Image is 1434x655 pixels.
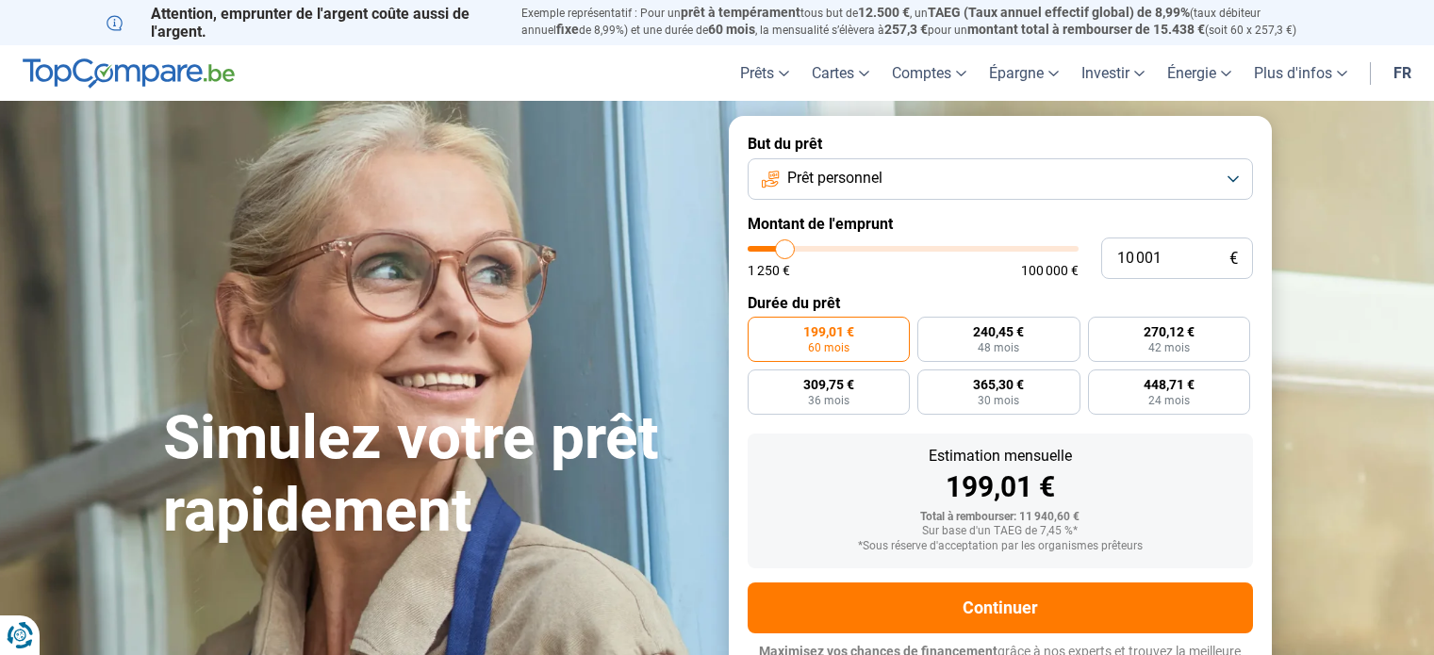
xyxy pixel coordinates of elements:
[748,158,1253,200] button: Prêt personnel
[763,511,1238,524] div: Total à rembourser: 11 940,60 €
[973,325,1024,338] span: 240,45 €
[763,525,1238,538] div: Sur base d'un TAEG de 7,45 %*
[748,582,1253,633] button: Continuer
[881,45,978,101] a: Comptes
[1070,45,1156,101] a: Investir
[521,5,1328,39] p: Exemple représentatif : Pour un tous but de , un (taux débiteur annuel de 8,99%) et une durée de ...
[763,473,1238,501] div: 199,01 €
[748,135,1253,153] label: But du prêt
[1156,45,1243,101] a: Énergie
[978,395,1019,406] span: 30 mois
[1229,251,1238,267] span: €
[884,22,928,37] span: 257,3 €
[107,5,499,41] p: Attention, emprunter de l'argent coûte aussi de l'argent.
[978,342,1019,353] span: 48 mois
[808,395,849,406] span: 36 mois
[763,540,1238,553] div: *Sous réserve d'acceptation par les organismes prêteurs
[808,342,849,353] span: 60 mois
[928,5,1190,20] span: TAEG (Taux annuel effectif global) de 8,99%
[748,294,1253,312] label: Durée du prêt
[556,22,579,37] span: fixe
[973,378,1024,391] span: 365,30 €
[681,5,800,20] span: prêt à tempérament
[1243,45,1359,101] a: Plus d'infos
[23,58,235,89] img: TopCompare
[748,264,790,277] span: 1 250 €
[1148,395,1190,406] span: 24 mois
[803,378,854,391] span: 309,75 €
[748,215,1253,233] label: Montant de l'emprunt
[978,45,1070,101] a: Épargne
[858,5,910,20] span: 12.500 €
[1382,45,1423,101] a: fr
[1144,378,1195,391] span: 448,71 €
[1144,325,1195,338] span: 270,12 €
[800,45,881,101] a: Cartes
[787,168,882,188] span: Prêt personnel
[708,22,755,37] span: 60 mois
[967,22,1205,37] span: montant total à rembourser de 15.438 €
[1021,264,1079,277] span: 100 000 €
[763,449,1238,464] div: Estimation mensuelle
[729,45,800,101] a: Prêts
[1148,342,1190,353] span: 42 mois
[803,325,854,338] span: 199,01 €
[163,402,706,548] h1: Simulez votre prêt rapidement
